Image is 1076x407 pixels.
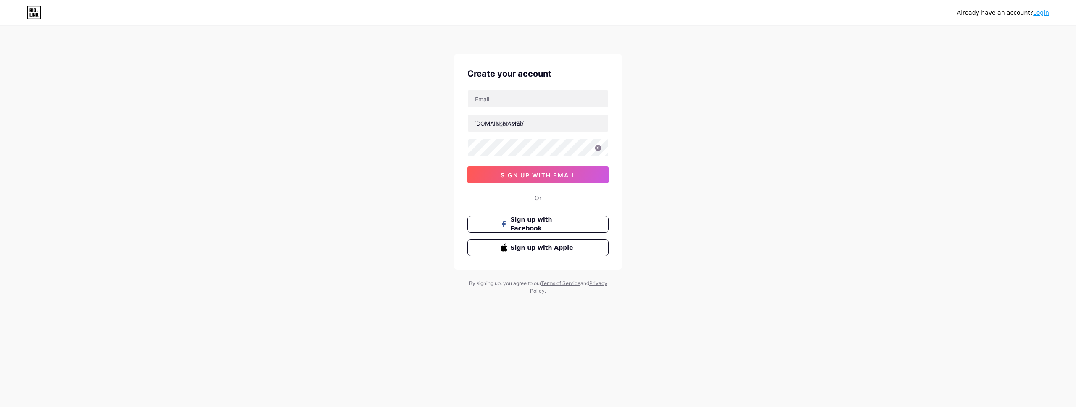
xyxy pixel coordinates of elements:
span: sign up with email [501,172,576,179]
a: Terms of Service [541,280,580,286]
span: Sign up with Apple [511,243,576,252]
div: Create your account [467,67,609,80]
div: [DOMAIN_NAME]/ [474,119,524,128]
span: Sign up with Facebook [511,215,576,233]
div: Or [535,193,541,202]
a: Login [1033,9,1049,16]
button: Sign up with Apple [467,239,609,256]
div: Already have an account? [957,8,1049,17]
div: By signing up, you agree to our and . [467,280,609,295]
button: sign up with email [467,166,609,183]
button: Sign up with Facebook [467,216,609,233]
input: Email [468,90,608,107]
input: username [468,115,608,132]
